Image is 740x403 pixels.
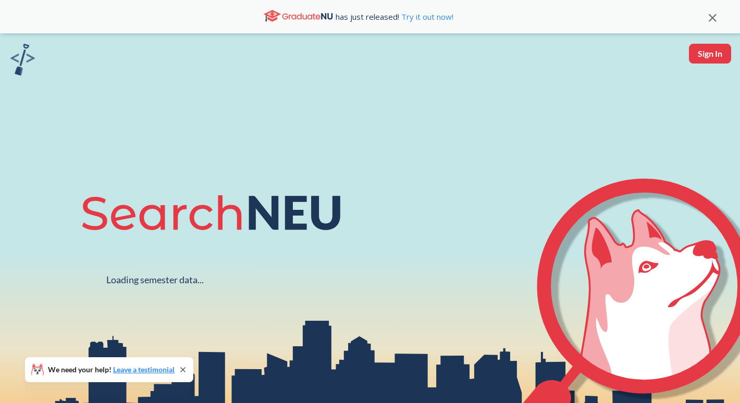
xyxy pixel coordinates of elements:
a: Leave a testimonial [113,365,175,374]
img: sandbox logo [10,44,35,75]
a: sandbox logo [10,44,35,79]
span: has just released! [336,11,453,22]
button: Sign In [689,44,731,64]
a: Try it out now! [399,11,453,22]
span: We need your help! [48,366,175,373]
div: Loading semester data... [106,274,204,286]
